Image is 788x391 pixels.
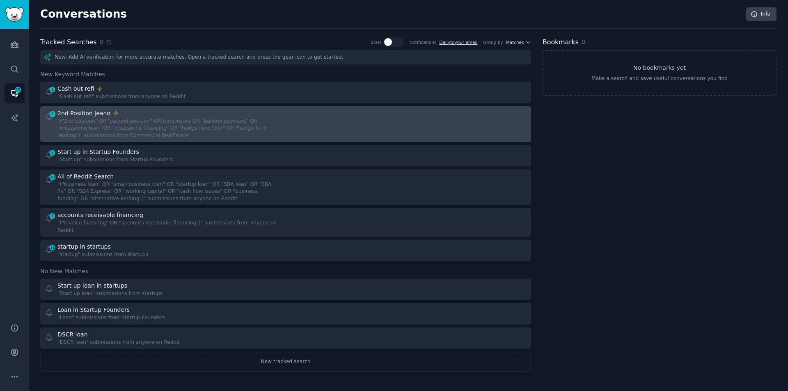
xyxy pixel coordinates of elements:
[57,339,180,346] div: "DSCR loan" submissions from anyone on Reddit
[57,85,94,93] div: Cash out refi
[410,39,437,45] div: Notifications
[49,213,56,219] span: 1
[746,7,777,21] a: Info
[40,82,531,103] a: 1Cash out refi"Cash out refi" submissions from anyone on Reddit
[5,83,25,103] a: 25
[57,156,173,164] div: "Start up" submissions from Startup Founders
[49,150,56,155] span: 1
[57,109,110,118] div: 2nd Position Jeano
[57,211,143,220] div: accounts receivable financing
[40,352,531,372] a: New tracked search
[40,106,531,142] a: 12nd Position Jeano"("2nd position" OR "second position" OR foreclosure OR "balloon payment" OR "...
[57,290,163,297] div: "Start up loan" submissions from startups
[57,118,280,139] div: "("2nd position" OR "second position" OR foreclosure OR "balloon payment" OR "mezzanine loan" OR ...
[57,181,280,203] div: "("business loan" OR "small business loan" OR "startup loan" OR "SBA loan" OR "SBA 7a" OR "SBA Ex...
[40,240,531,261] a: 11startup in startups"startup" submissions from startups
[582,39,585,45] span: 0
[439,40,477,45] a: Dailytoyour email
[57,281,127,290] div: Start up loan in startups
[40,279,531,300] a: Start up loan in startups"Start up loan" submissions from startups
[99,38,103,46] span: 9
[40,70,105,79] span: New Keyword Matches
[543,37,579,48] h2: Bookmarks
[483,39,503,45] div: Group by
[57,172,114,181] div: All of Reddit Search
[49,87,56,92] span: 1
[40,169,531,206] a: 10All of Reddit Search"("business loan" OR "small business loan" OR "startup loan" OR "SBA loan" ...
[591,75,728,82] div: Make a search and save useful conversations you find
[40,303,531,325] a: Loan in Startup Founders"Loan" submissions from Startup Founders
[40,37,96,48] h2: Tracked Searches
[506,39,524,45] span: Matches
[543,50,777,96] a: No bookmarks yetMake a search and save useful conversations you find
[40,267,88,276] span: No New Matches
[57,148,139,156] div: Start up in Startup Founders
[49,174,56,180] span: 10
[49,245,56,250] span: 11
[57,93,186,101] div: "Cash out refi" submissions from anyone on Reddit
[633,64,686,72] h3: No bookmarks yet
[5,7,24,22] img: GummySearch logo
[57,251,148,258] div: "startup" submissions from startups
[506,39,531,45] button: Matches
[57,220,280,234] div: "("invoice factoring" OR "accounts receivable financing")" submissions from anyone on Reddit
[40,145,531,167] a: 1Start up in Startup Founders"Start up" submissions from Startup Founders
[40,208,531,237] a: 1accounts receivable financing"("invoice factoring" OR "accounts receivable financing")" submissi...
[57,306,130,314] div: Loan in Startup Founders
[40,327,531,349] a: DSCR loan"DSCR loan" submissions from anyone on Reddit
[57,242,111,251] div: startup in startups
[49,111,56,117] span: 1
[14,87,22,93] span: 25
[40,50,531,64] div: New: Add AI verification for more accurate matches. Open a tracked search and press the gear icon...
[40,8,127,21] h2: Conversations
[371,39,382,45] div: Stats
[57,314,165,322] div: "Loan" submissions from Startup Founders
[57,330,88,339] div: DSCR loan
